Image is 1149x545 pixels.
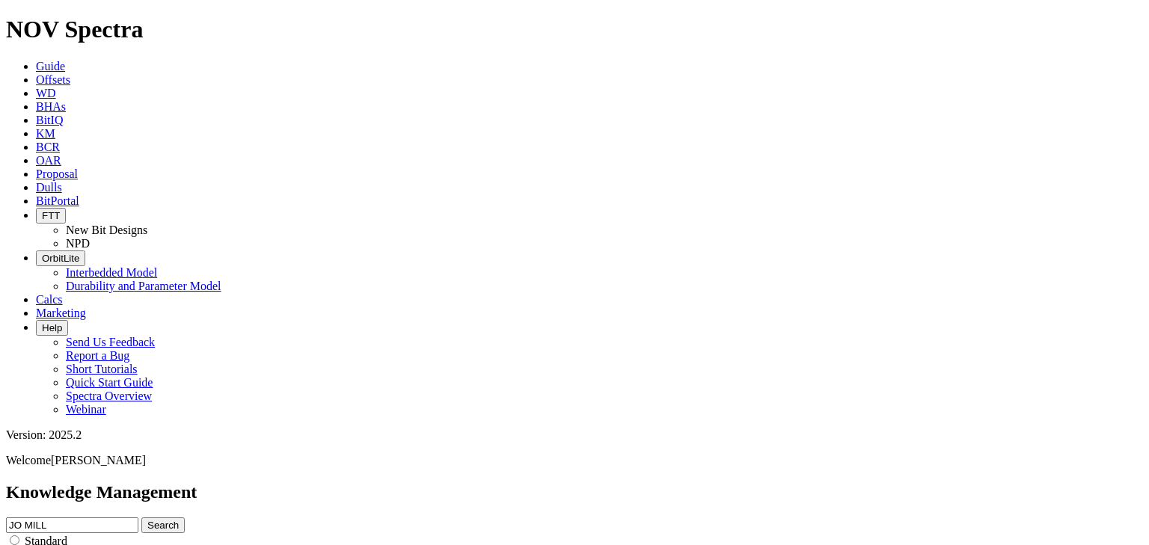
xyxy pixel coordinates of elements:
a: BitIQ [36,114,63,126]
a: BHAs [36,100,66,113]
a: OAR [36,154,61,167]
a: Offsets [36,73,70,86]
p: Welcome [6,454,1143,467]
span: [PERSON_NAME] [51,454,146,467]
a: Durability and Parameter Model [66,280,221,292]
a: Spectra Overview [66,389,152,402]
div: Version: 2025.2 [6,428,1143,442]
button: FTT [36,208,66,224]
span: Help [42,322,62,333]
a: Interbedded Model [66,266,157,279]
a: Marketing [36,307,86,319]
a: Proposal [36,167,78,180]
h2: Knowledge Management [6,482,1143,502]
a: Dulls [36,181,62,194]
a: NPD [66,237,90,250]
a: Webinar [66,403,106,416]
a: Calcs [36,293,63,306]
a: Report a Bug [66,349,129,362]
button: Help [36,320,68,336]
a: Guide [36,60,65,73]
button: OrbitLite [36,250,85,266]
span: FTT [42,210,60,221]
a: Quick Start Guide [66,376,153,389]
a: Send Us Feedback [66,336,155,348]
a: Short Tutorials [66,363,138,375]
button: Search [141,517,185,533]
a: New Bit Designs [66,224,147,236]
input: e.g. Smoothsteer Record [6,517,138,533]
h1: NOV Spectra [6,16,1143,43]
a: BitPortal [36,194,79,207]
a: BCR [36,141,60,153]
a: WD [36,87,56,99]
a: KM [36,127,55,140]
span: OrbitLite [42,253,79,264]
